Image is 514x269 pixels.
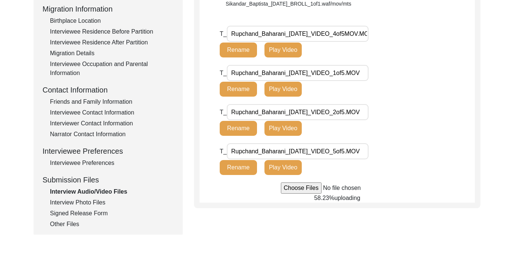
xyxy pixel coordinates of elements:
span: T_ [220,148,227,154]
div: Birthplace Location [50,16,174,25]
button: Rename [220,43,257,57]
div: Other Files [50,220,174,229]
div: Interviewee Residence Before Partition [50,27,174,36]
div: Submission Files [43,174,174,185]
div: Interviewer Contact Information [50,119,174,128]
div: Signed Release Form [50,209,174,218]
div: Interview Photo Files [50,198,174,207]
button: Play Video [264,160,302,175]
div: Narrator Contact Information [50,130,174,139]
span: 58.23% [314,195,334,201]
div: Interviewee Residence After Partition [50,38,174,47]
div: Migration Details [50,49,174,58]
span: uploading [334,195,360,201]
button: Play Video [264,43,302,57]
span: T_ [220,70,227,76]
div: Migration Information [43,3,174,15]
span: T_ [220,31,227,37]
div: Interviewee Preferences [50,159,174,168]
button: Play Video [264,82,302,97]
div: Interviewee Occupation and Parental Information [50,60,174,78]
button: Rename [220,160,257,175]
div: Interview Audio/Video Files [50,187,174,196]
span: T_ [220,109,227,115]
div: Friends and Family Information [50,97,174,106]
button: Rename [220,82,257,97]
div: Interviewee Preferences [43,146,174,157]
div: Contact Information [43,84,174,96]
button: Play Video [264,121,302,136]
button: Rename [220,121,257,136]
div: Interviewee Contact Information [50,108,174,117]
